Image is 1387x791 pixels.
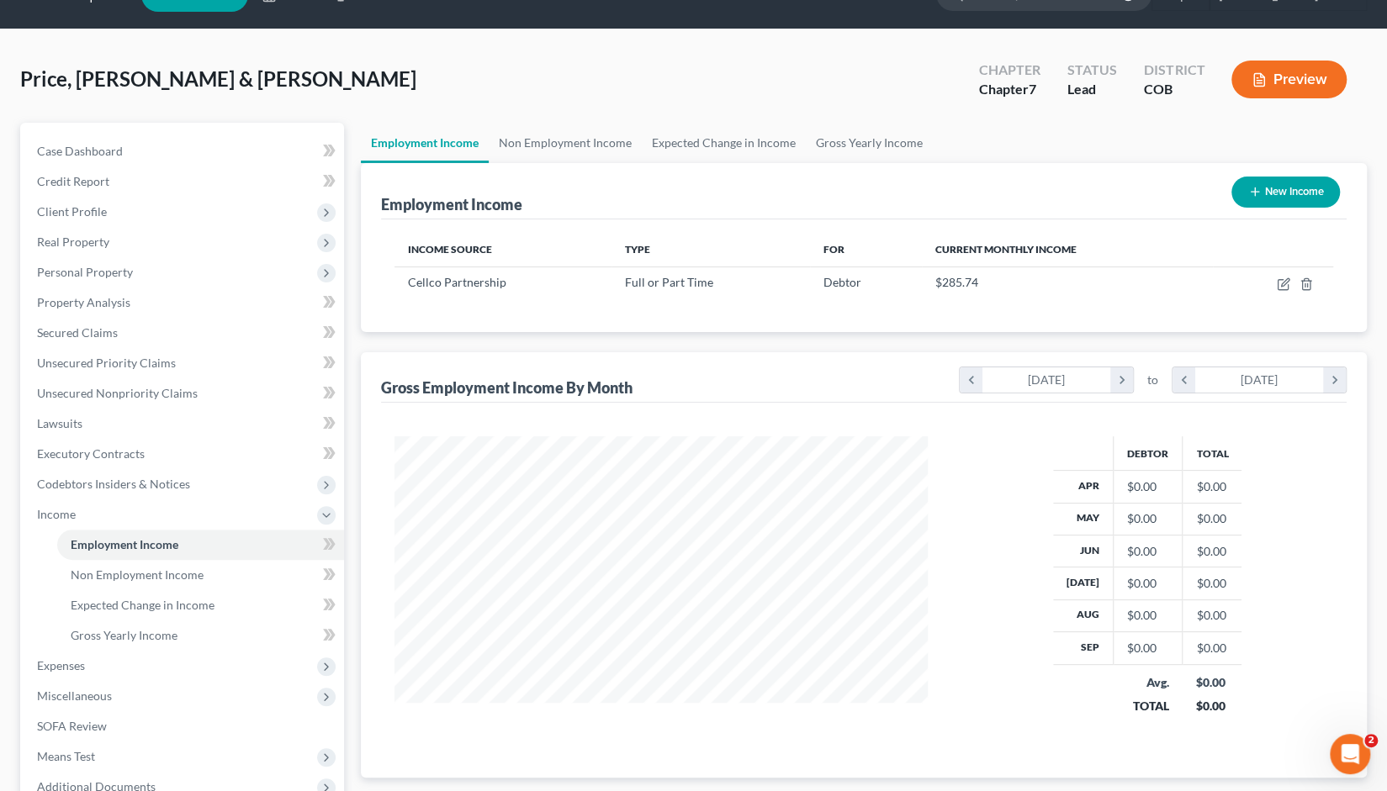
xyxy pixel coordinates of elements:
[1330,734,1370,774] iframe: Intercom live chat
[625,243,650,256] span: Type
[1127,674,1169,691] div: Avg.
[37,507,76,521] span: Income
[24,287,344,318] a: Property Analysis
[381,377,633,398] div: Gross Employment Income By Month
[37,356,176,370] span: Unsecured Priority Claims
[1183,599,1242,631] td: $0.00
[1195,367,1324,393] div: [DATE]
[1231,61,1347,98] button: Preview
[1183,632,1242,664] td: $0.00
[1053,535,1114,567] th: Jun
[37,749,95,763] span: Means Test
[1183,567,1242,599] td: $0.00
[960,367,982,393] i: chevron_left
[1114,436,1183,470] th: Debtor
[37,295,130,309] span: Property Analysis
[823,243,844,256] span: For
[71,598,214,612] span: Expected Change in Income
[1110,367,1133,393] i: chevron_right
[1183,503,1242,535] td: $0.00
[979,61,1040,80] div: Chapter
[1127,575,1168,592] div: $0.00
[37,235,109,249] span: Real Property
[24,711,344,741] a: SOFA Review
[1183,535,1242,567] td: $0.00
[24,136,344,166] a: Case Dashboard
[1196,698,1229,715] div: $0.00
[1053,599,1114,631] th: Aug
[37,204,107,219] span: Client Profile
[1127,543,1168,560] div: $0.00
[1053,503,1114,535] th: May
[935,275,978,289] span: $285.74
[20,66,416,91] span: Price, [PERSON_NAME] & [PERSON_NAME]
[24,409,344,439] a: Lawsuits
[1053,471,1114,503] th: Apr
[37,325,118,340] span: Secured Claims
[57,560,344,590] a: Non Employment Income
[408,243,492,256] span: Income Source
[489,123,642,163] a: Non Employment Income
[37,416,82,430] span: Lawsuits
[71,537,178,551] span: Employment Income
[1364,734,1378,747] span: 2
[1127,607,1168,624] div: $0.00
[1127,698,1169,715] div: TOTAL
[24,439,344,469] a: Executory Contracts
[1127,640,1168,657] div: $0.00
[37,477,190,491] span: Codebtors Insiders & Notices
[71,567,204,582] span: Non Employment Income
[1127,510,1168,527] div: $0.00
[71,628,177,642] span: Gross Yearly Income
[381,194,522,214] div: Employment Income
[1196,674,1229,691] div: $0.00
[1067,61,1117,80] div: Status
[37,446,145,461] span: Executory Contracts
[37,144,123,158] span: Case Dashboard
[37,688,112,703] span: Miscellaneous
[935,243,1077,256] span: Current Monthly Income
[1173,367,1195,393] i: chevron_left
[57,530,344,560] a: Employment Income
[1127,478,1168,495] div: $0.00
[408,275,506,289] span: Cellco Partnership
[57,620,344,651] a: Gross Yearly Income
[24,166,344,197] a: Credit Report
[1144,80,1204,99] div: COB
[806,123,933,163] a: Gross Yearly Income
[1183,471,1242,503] td: $0.00
[24,348,344,378] a: Unsecured Priority Claims
[642,123,806,163] a: Expected Change in Income
[37,719,107,733] span: SOFA Review
[1323,367,1346,393] i: chevron_right
[1053,632,1114,664] th: Sep
[37,658,85,672] span: Expenses
[823,275,861,289] span: Debtor
[1067,80,1117,99] div: Lead
[361,123,489,163] a: Employment Income
[1029,81,1036,97] span: 7
[979,80,1040,99] div: Chapter
[1147,372,1158,388] span: to
[1183,436,1242,470] th: Total
[37,386,198,400] span: Unsecured Nonpriority Claims
[1144,61,1204,80] div: District
[1231,177,1340,208] button: New Income
[1053,567,1114,599] th: [DATE]
[37,265,133,279] span: Personal Property
[24,318,344,348] a: Secured Claims
[37,174,109,188] span: Credit Report
[57,590,344,620] a: Expected Change in Income
[24,378,344,409] a: Unsecured Nonpriority Claims
[625,275,713,289] span: Full or Part Time
[982,367,1111,393] div: [DATE]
